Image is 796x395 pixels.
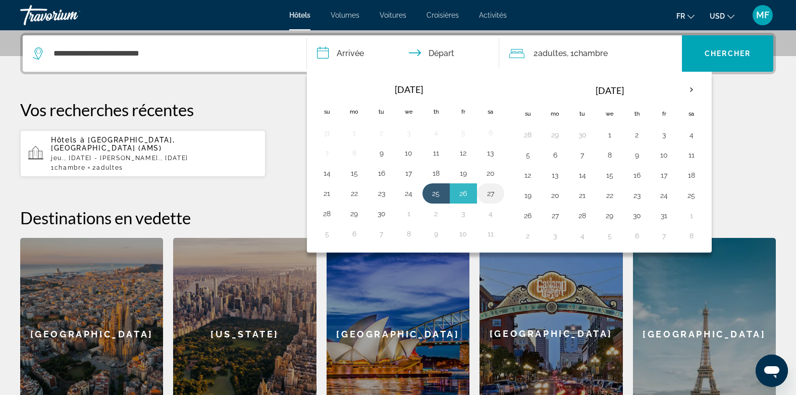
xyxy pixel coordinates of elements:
button: Day 17 [656,168,672,182]
span: Hôtels à [51,136,85,144]
button: Day 18 [428,166,444,180]
button: Day 29 [547,128,563,142]
button: Day 3 [547,229,563,243]
p: jeu., [DATE] - [PERSON_NAME]., [DATE] [51,155,257,162]
span: Chercher [705,50,751,58]
button: Day 20 [547,188,563,203]
button: Day 10 [656,148,672,162]
button: Day 11 [683,148,700,162]
button: Day 23 [374,186,390,201]
button: Day 2 [520,229,536,243]
span: Chambre [55,164,86,171]
button: Day 7 [656,229,672,243]
a: Activités [479,11,507,19]
span: Adultes [538,48,567,58]
button: Day 8 [346,146,362,160]
span: Adultes [96,164,123,171]
button: Day 22 [346,186,362,201]
button: Day 29 [346,207,362,221]
button: Day 6 [629,229,645,243]
a: Croisières [427,11,459,19]
button: Day 4 [428,126,444,140]
button: Day 3 [455,207,471,221]
a: Hôtels [289,11,310,19]
button: Day 27 [547,209,563,223]
button: Day 15 [346,166,362,180]
button: Day 9 [428,227,444,241]
button: Day 7 [319,146,335,160]
font: [DATE] [596,85,624,96]
button: Changer la langue [676,9,695,23]
font: 1 [51,164,55,171]
a: Travorium [20,2,121,28]
div: Widget de recherche [23,35,773,72]
span: Fr [676,12,685,20]
button: Day 4 [683,128,700,142]
button: Day 29 [602,209,618,223]
button: Day 19 [455,166,471,180]
button: Day 26 [520,209,536,223]
span: USD [710,12,725,20]
button: Day 11 [428,146,444,160]
button: Day 2 [374,126,390,140]
button: Day 28 [574,209,591,223]
button: Day 9 [629,148,645,162]
font: [DATE] [395,84,423,95]
button: Day 15 [602,168,618,182]
button: Hôtels à [GEOGRAPHIC_DATA], [GEOGRAPHIC_DATA] (AMS)jeu., [DATE] - [PERSON_NAME]., [DATE]1Chambre2... [20,130,266,177]
button: Day 18 [683,168,700,182]
span: [GEOGRAPHIC_DATA], [GEOGRAPHIC_DATA] (AMS) [51,136,175,152]
button: Day 22 [602,188,618,203]
button: Day 2 [428,207,444,221]
a: Volumes [331,11,359,19]
button: Chercher [682,35,773,72]
button: Day 13 [483,146,499,160]
button: Jour 25 [428,186,444,201]
button: Day 1 [683,209,700,223]
button: Next month [678,78,705,102]
button: Day 25 [683,188,700,203]
button: Day 24 [656,188,672,203]
button: Day 24 [401,186,417,201]
font: 2 [534,48,538,58]
button: Day 31 [656,209,672,223]
button: Day 4 [574,229,591,243]
button: Day 5 [455,126,471,140]
button: Day 21 [574,188,591,203]
button: Day 17 [401,166,417,180]
button: Day 3 [656,128,672,142]
button: Day 8 [401,227,417,241]
button: Day 16 [629,168,645,182]
button: Day 5 [602,229,618,243]
button: Day 2 [629,128,645,142]
button: Day 30 [374,207,390,221]
button: Day 8 [683,229,700,243]
button: Changer de devise [710,9,734,23]
button: Day 12 [520,168,536,182]
button: Day 7 [574,148,591,162]
font: , 1 [567,48,574,58]
font: 2 [92,164,96,171]
p: Vos recherches récentes [20,100,776,120]
button: Day 23 [629,188,645,203]
button: Day 30 [629,209,645,223]
button: Day 3 [401,126,417,140]
span: MF [756,10,769,20]
button: Day 4 [483,207,499,221]
button: Day 6 [547,148,563,162]
button: Day 26 [455,186,471,201]
button: Day 28 [319,207,335,221]
button: Day 12 [455,146,471,160]
button: Day 7 [374,227,390,241]
button: Day 31 [319,126,335,140]
button: Day 13 [547,168,563,182]
button: Day 11 [483,227,499,241]
button: Menu utilisateur [750,5,776,26]
button: Day 10 [455,227,471,241]
button: Day 28 [520,128,536,142]
button: Day 1 [401,207,417,221]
